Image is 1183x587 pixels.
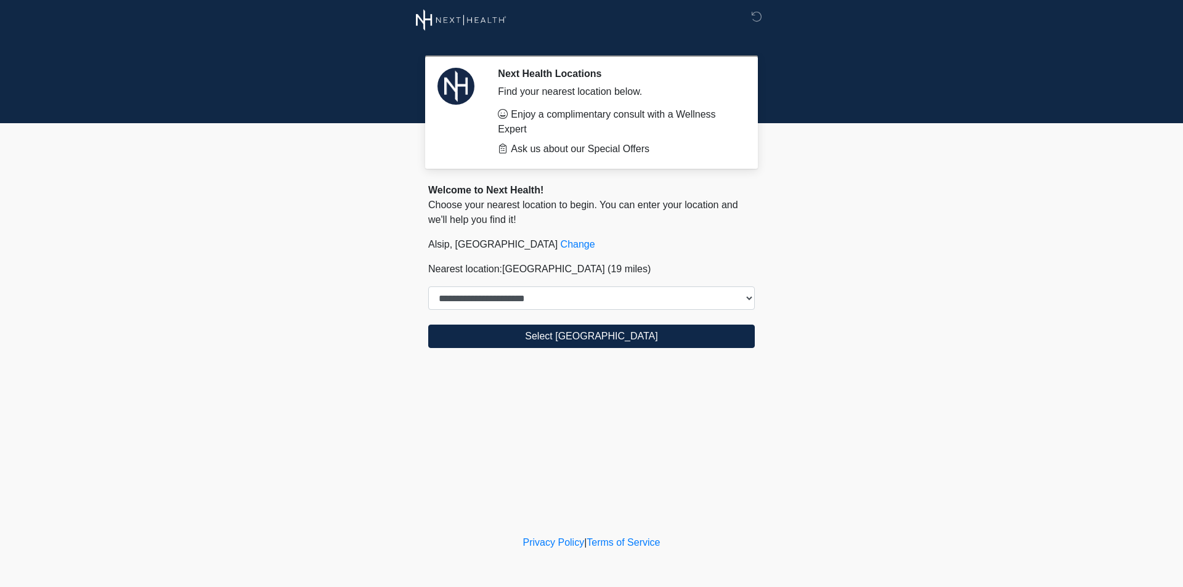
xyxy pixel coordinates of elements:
[587,537,660,548] a: Terms of Service
[498,107,736,137] li: Enjoy a complimentary consult with a Wellness Expert
[502,264,605,274] span: [GEOGRAPHIC_DATA]
[437,68,474,105] img: Agent Avatar
[428,183,755,198] div: Welcome to Next Health!
[608,264,651,274] span: (19 miles)
[428,239,558,249] span: Alsip, [GEOGRAPHIC_DATA]
[498,84,736,99] div: Find your nearest location below.
[498,68,736,79] h2: Next Health Locations
[584,537,587,548] a: |
[523,537,585,548] a: Privacy Policy
[428,200,738,225] span: Choose your nearest location to begin. You can enter your location and we'll help you find it!
[428,262,755,277] p: Nearest location:
[416,9,506,31] img: Next Health Wellness Logo
[428,325,755,348] button: Select [GEOGRAPHIC_DATA]
[498,142,736,156] li: Ask us about our Special Offers
[561,239,595,249] a: Change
